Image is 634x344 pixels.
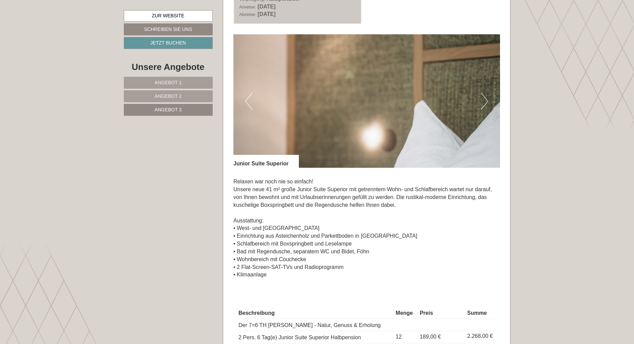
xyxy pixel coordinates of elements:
div: Unsere Angebote [124,61,213,73]
th: Summe [464,308,495,319]
span: Angebot 3 [155,107,182,112]
th: Preis [417,308,464,319]
button: Previous [245,93,252,110]
small: Anreise: [239,4,256,10]
div: Junior Suite Superior [233,155,299,168]
td: 2 Pers. 6 Tag(e) Junior Suite Superior Halbpension [238,331,393,343]
button: Next [481,93,488,110]
span: 189,00 € [420,334,441,340]
span: Angebot 2 [155,93,182,99]
a: Schreiben Sie uns [124,23,213,35]
p: Relaxen war noch nie so einfach! Unsere neue 41 m² große Junior Suite Superior mit getrenntem Woh... [233,178,500,279]
td: 2.268,00 € [464,331,495,343]
img: image [233,34,500,168]
b: [DATE] [257,4,275,10]
small: Abreise: [239,12,256,17]
th: Beschreibung [238,308,393,319]
td: 12 [393,331,417,343]
td: Der 7=6 TH [PERSON_NAME] - Natur, Genuss & Erholung [238,319,393,331]
th: Menge [393,308,417,319]
span: Angebot 1 [155,80,182,85]
a: Jetzt buchen [124,37,213,49]
a: Zur Website [124,10,213,22]
b: [DATE] [257,11,275,17]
